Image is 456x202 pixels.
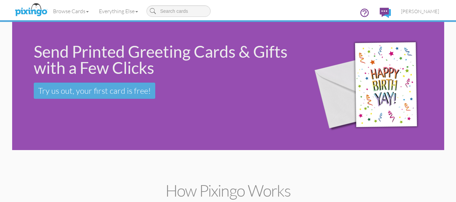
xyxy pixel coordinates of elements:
[13,2,49,19] img: pixingo logo
[396,3,444,20] a: [PERSON_NAME]
[34,83,155,99] a: Try us out, your first card is free!
[48,3,94,20] a: Browse Cards
[94,3,143,20] a: Everything Else
[38,86,151,96] span: Try us out, your first card is free!
[34,44,295,76] div: Send Printed Greeting Cards & Gifts with a Few Clicks
[24,182,432,200] h2: How Pixingo works
[401,8,439,14] span: [PERSON_NAME]
[146,5,211,17] input: Search cards
[380,8,391,18] img: comments.svg
[304,24,442,149] img: 942c5090-71ba-4bfc-9a92-ca782dcda692.png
